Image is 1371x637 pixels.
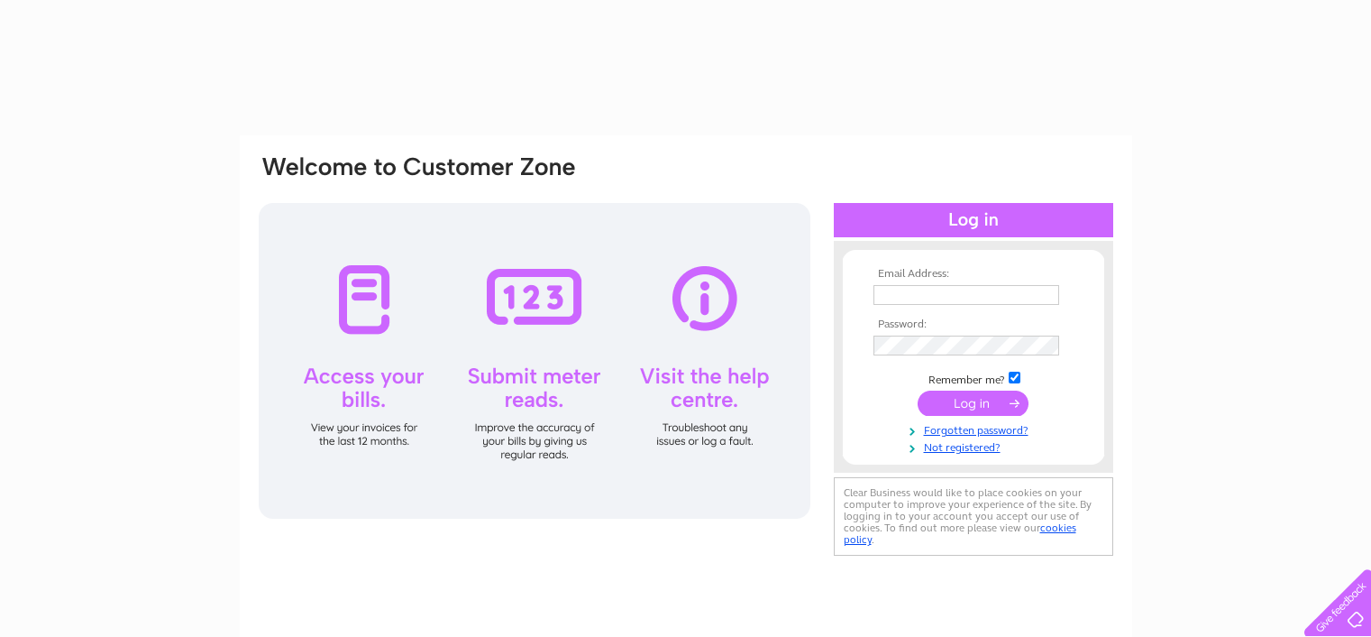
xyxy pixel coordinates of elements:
[869,318,1078,331] th: Password:
[834,477,1113,556] div: Clear Business would like to place cookies on your computer to improve your experience of the sit...
[869,268,1078,281] th: Email Address:
[869,369,1078,387] td: Remember me?
[873,438,1078,455] a: Not registered?
[873,420,1078,438] a: Forgotten password?
[918,391,1028,416] input: Submit
[844,522,1076,546] a: cookies policy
